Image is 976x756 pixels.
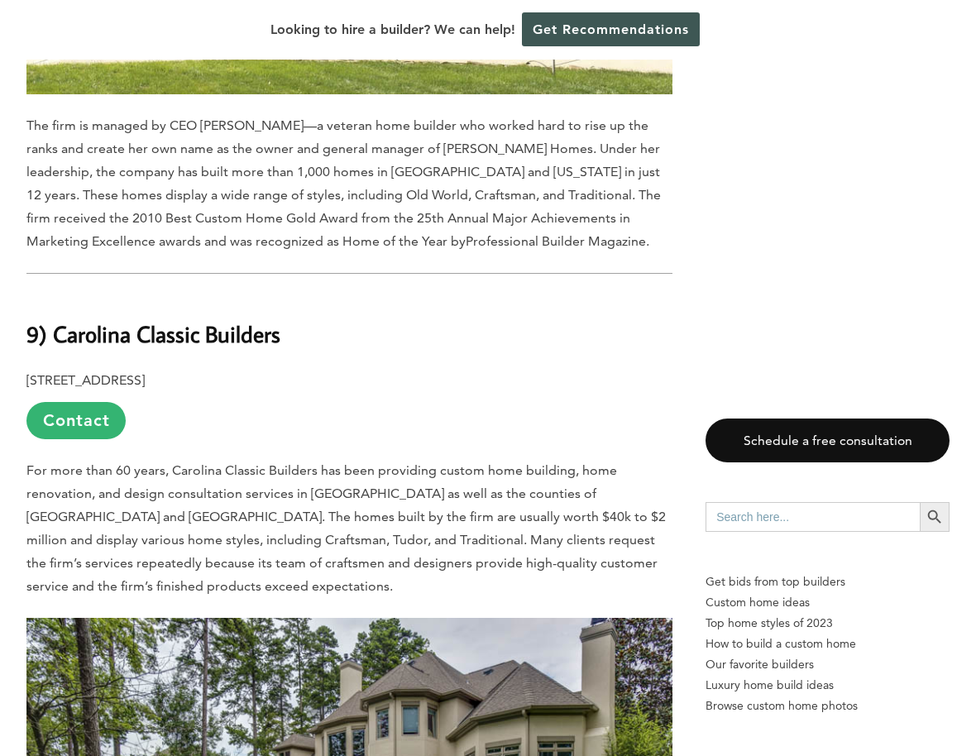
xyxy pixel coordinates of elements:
[466,233,646,249] span: Professional Builder Magazine
[26,369,672,439] p: [STREET_ADDRESS]
[706,419,950,462] a: Schedule a free consultation
[26,402,126,439] a: Contact
[926,508,944,526] svg: Search
[706,654,950,675] a: Our favorite builders
[706,696,950,716] a: Browse custom home photos
[26,319,280,348] b: 9) Carolina Classic Builders
[706,572,950,592] p: Get bids from top builders
[26,117,661,249] span: The firm is managed by CEO [PERSON_NAME]—a veteran home builder who worked hard to rise up the ra...
[706,613,950,634] a: Top home styles of 2023
[893,673,956,736] iframe: Drift Widget Chat Controller
[26,462,666,594] span: For more than 60 years, Carolina Classic Builders has been providing custom home building, home r...
[522,12,700,46] a: Get Recommendations
[706,675,950,696] a: Luxury home build ideas
[646,233,649,249] span: .
[706,502,920,532] input: Search here...
[706,592,950,613] a: Custom home ideas
[706,634,950,654] a: How to build a custom home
